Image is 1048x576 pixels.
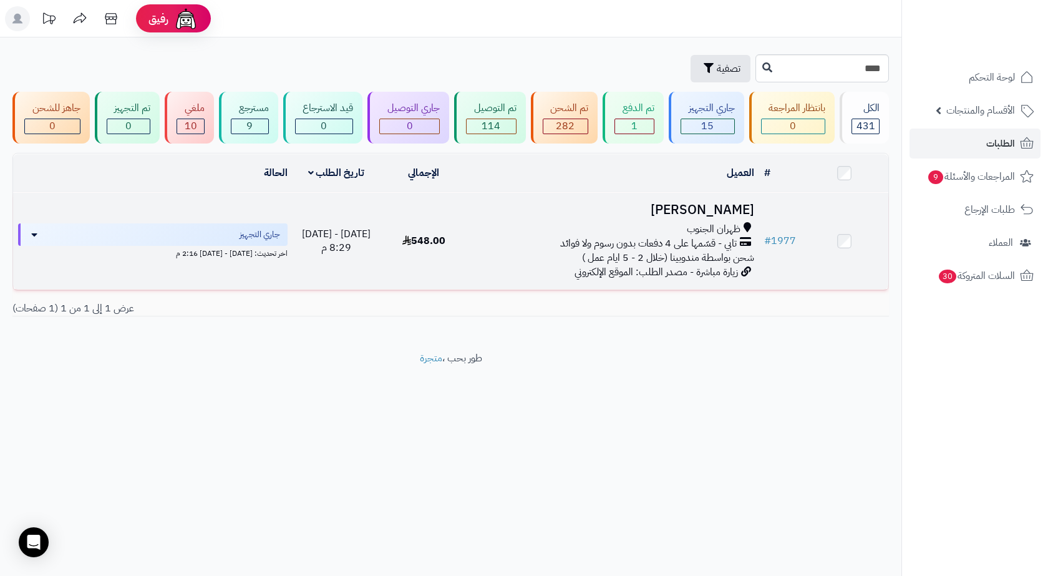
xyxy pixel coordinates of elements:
div: بانتظار المراجعة [761,101,826,115]
a: تم التوصيل 114 [452,92,528,144]
a: متجرة [420,351,442,366]
div: جاري التوصيل [379,101,440,115]
span: 431 [856,119,875,134]
span: 548.00 [402,233,445,248]
a: الحالة [264,165,288,180]
div: جاهز للشحن [24,101,80,115]
div: تم التوصيل [466,101,517,115]
div: Open Intercom Messenger [19,527,49,557]
div: عرض 1 إلى 1 من 1 (1 صفحات) [3,301,451,316]
span: 282 [556,119,575,134]
span: 30 [939,270,956,283]
div: 0 [107,119,150,134]
div: 114 [467,119,516,134]
button: تصفية [691,55,750,82]
div: 1 [615,119,654,134]
a: تاريخ الطلب [308,165,365,180]
span: جاري التجهيز [240,228,280,241]
span: [DATE] - [DATE] 8:29 م [302,227,371,256]
a: # [764,165,770,180]
span: 114 [482,119,500,134]
a: جاري التجهيز 15 [666,92,747,144]
span: 10 [185,119,197,134]
a: الكل431 [837,92,891,144]
a: تم الشحن 282 [528,92,601,144]
a: لوحة التحكم [910,62,1041,92]
a: بانتظار المراجعة 0 [747,92,838,144]
a: #1977 [764,233,796,248]
span: لوحة التحكم [969,69,1015,86]
div: 282 [543,119,588,134]
div: 0 [296,119,353,134]
a: مسترجع 9 [216,92,281,144]
span: ظهران الجنوب [687,222,740,237]
span: 15 [701,119,714,134]
span: تابي - قسّمها على 4 دفعات بدون رسوم ولا فوائد [560,237,737,251]
span: طلبات الإرجاع [964,201,1015,218]
a: العملاء [910,228,1041,258]
a: تحديثات المنصة [33,6,64,34]
h3: [PERSON_NAME] [473,203,754,217]
span: 0 [790,119,796,134]
a: جاري التوصيل 0 [365,92,452,144]
a: تم الدفع 1 [600,92,666,144]
img: logo-2.png [963,35,1036,61]
div: 0 [762,119,825,134]
span: تصفية [717,61,740,76]
div: الكل [851,101,880,115]
a: طلبات الإرجاع [910,195,1041,225]
a: السلات المتروكة30 [910,261,1041,291]
a: المراجعات والأسئلة9 [910,162,1041,192]
div: 0 [380,119,439,134]
div: مسترجع [231,101,269,115]
a: الإجمالي [408,165,439,180]
span: زيارة مباشرة - مصدر الطلب: الموقع الإلكتروني [575,265,738,280]
a: ملغي 10 [162,92,216,144]
a: الطلبات [910,129,1041,159]
span: 9 [246,119,253,134]
a: قيد الاسترجاع 0 [281,92,366,144]
div: تم التجهيز [107,101,151,115]
span: 0 [407,119,413,134]
a: العميل [727,165,754,180]
div: 10 [177,119,204,134]
div: 9 [231,119,268,134]
div: ملغي [177,101,205,115]
span: 0 [49,119,56,134]
div: اخر تحديث: [DATE] - [DATE] 2:16 م [18,246,288,259]
div: تم الشحن [543,101,589,115]
span: 9 [928,170,943,184]
span: العملاء [989,234,1013,251]
span: شحن بواسطة مندوبينا (خلال 2 - 5 ايام عمل ) [582,250,754,265]
span: السلات المتروكة [938,267,1015,285]
span: الأقسام والمنتجات [946,102,1015,119]
span: 0 [125,119,132,134]
a: تم التجهيز 0 [92,92,163,144]
span: 1 [631,119,638,134]
div: 0 [25,119,80,134]
span: المراجعات والأسئلة [927,168,1015,185]
img: ai-face.png [173,6,198,31]
a: جاهز للشحن 0 [10,92,92,144]
span: # [764,233,771,248]
span: رفيق [148,11,168,26]
div: تم الدفع [614,101,654,115]
div: 15 [681,119,734,134]
div: قيد الاسترجاع [295,101,354,115]
div: جاري التجهيز [681,101,735,115]
span: الطلبات [986,135,1015,152]
span: 0 [321,119,327,134]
